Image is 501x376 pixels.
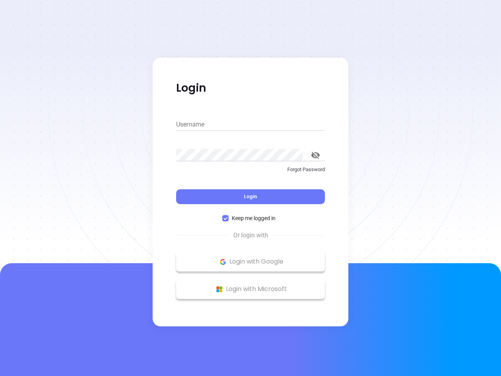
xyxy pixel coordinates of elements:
span: Or login with [229,231,272,240]
button: Google Logo Login with Google [176,252,325,271]
span: Login [244,193,257,200]
button: Login [176,189,325,204]
img: Microsoft Logo [214,284,224,294]
img: Google Logo [218,257,228,267]
span: Keep me logged in [229,214,279,222]
button: toggle password visibility [306,146,325,164]
p: Forgot Password [176,166,325,174]
button: Microsoft Logo Login with Microsoft [176,279,325,299]
p: Login [176,81,325,95]
p: Login with Google [180,256,321,268]
p: Login with Microsoft [180,283,321,295]
a: Forgot Password [176,166,325,180]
